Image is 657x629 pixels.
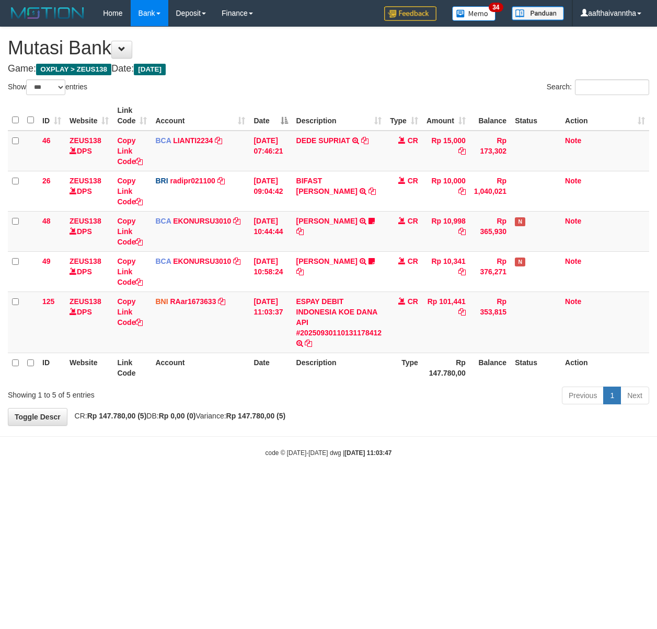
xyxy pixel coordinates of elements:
td: Rp 376,271 [470,251,511,292]
span: CR [408,257,418,265]
a: Copy LIANTI2234 to clipboard [215,136,222,145]
th: Account: activate to sort column ascending [151,101,249,131]
a: Note [565,257,581,265]
span: Has Note [515,217,525,226]
a: ZEUS138 [70,217,101,225]
a: Copy Rp 101,441 to clipboard [458,308,466,316]
td: DPS [65,292,113,353]
td: DPS [65,171,113,211]
a: BIFAST [PERSON_NAME] [296,177,358,195]
th: Link Code: activate to sort column ascending [113,101,151,131]
a: Copy EKONURSU3010 to clipboard [233,217,240,225]
small: code © [DATE]-[DATE] dwg | [266,449,392,457]
select: Showentries [26,79,65,95]
td: [DATE] 10:58:24 [249,251,292,292]
td: Rp 173,302 [470,131,511,171]
a: DEDE SUPRIAT [296,136,350,145]
a: Note [565,217,581,225]
a: [PERSON_NAME] [296,257,358,265]
label: Search: [547,79,649,95]
th: ID [38,353,65,382]
span: 46 [42,136,51,145]
td: DPS [65,131,113,171]
th: Action: activate to sort column ascending [561,101,649,131]
h1: Mutasi Bank [8,38,649,59]
th: Status [511,101,561,131]
a: Copy Link Code [117,136,143,166]
a: Copy DEDE SUPRIAT to clipboard [361,136,368,145]
a: ZEUS138 [70,297,101,306]
td: Rp 353,815 [470,292,511,353]
a: [PERSON_NAME] [296,217,358,225]
span: [DATE] [134,64,166,75]
a: Copy radipr021100 to clipboard [217,177,225,185]
th: Description [292,353,386,382]
td: Rp 101,441 [422,292,470,353]
div: Showing 1 to 5 of 5 entries [8,386,266,400]
span: 34 [489,3,503,12]
span: BCA [155,217,171,225]
a: ESPAY DEBIT INDONESIA KOE DANA API #20250930110131178412 [296,297,382,337]
a: Copy Link Code [117,217,143,246]
a: Copy ESPAY DEBIT INDONESIA KOE DANA API #20250930110131178412 to clipboard [305,339,312,347]
span: CR [408,136,418,145]
span: CR [408,297,418,306]
a: Copy Rp 10,998 to clipboard [458,227,466,236]
a: ZEUS138 [70,177,101,185]
strong: [DATE] 11:03:47 [344,449,391,457]
label: Show entries [8,79,87,95]
a: RAar1673633 [170,297,216,306]
th: Account [151,353,249,382]
th: Type: activate to sort column ascending [386,101,422,131]
th: Type [386,353,422,382]
a: Note [565,297,581,306]
th: Status [511,353,561,382]
a: EKONURSU3010 [173,217,231,225]
th: Date [249,353,292,382]
span: OXPLAY > ZEUS138 [36,64,111,75]
a: Next [620,387,649,404]
td: Rp 10,998 [422,211,470,251]
th: Website: activate to sort column ascending [65,101,113,131]
a: Copy Link Code [117,257,143,286]
th: Date: activate to sort column descending [249,101,292,131]
img: Feedback.jpg [384,6,436,21]
span: BCA [155,136,171,145]
th: Website [65,353,113,382]
td: Rp 365,930 [470,211,511,251]
a: ZEUS138 [70,136,101,145]
a: Previous [562,387,604,404]
h4: Game: Date: [8,64,649,74]
th: Balance [470,353,511,382]
span: 48 [42,217,51,225]
th: Rp 147.780,00 [422,353,470,382]
a: Copy Link Code [117,177,143,206]
a: Toggle Descr [8,408,67,426]
a: Copy VINCENT GUNAWAN to clipboard [296,227,304,236]
strong: Rp 0,00 (0) [159,412,196,420]
span: CR: DB: Variance: [70,412,286,420]
a: 1 [603,387,621,404]
img: panduan.png [512,6,564,20]
a: Copy BIFAST ERIKA S PAUN to clipboard [368,187,376,195]
td: Rp 10,341 [422,251,470,292]
td: [DATE] 07:46:21 [249,131,292,171]
td: DPS [65,251,113,292]
span: Has Note [515,258,525,266]
th: Link Code [113,353,151,382]
a: Copy Rp 10,000 to clipboard [458,187,466,195]
th: Balance [470,101,511,131]
a: Copy INDRA MAULUD to clipboard [296,267,304,276]
input: Search: [575,79,649,95]
img: Button%20Memo.svg [452,6,496,21]
a: Copy RAar1673633 to clipboard [218,297,225,306]
span: BNI [155,297,168,306]
th: Amount: activate to sort column ascending [422,101,470,131]
strong: Rp 147.780,00 (5) [226,412,286,420]
a: Note [565,177,581,185]
a: Copy Rp 10,341 to clipboard [458,267,466,276]
td: Rp 10,000 [422,171,470,211]
th: Description: activate to sort column ascending [292,101,386,131]
a: ZEUS138 [70,257,101,265]
td: [DATE] 11:03:37 [249,292,292,353]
